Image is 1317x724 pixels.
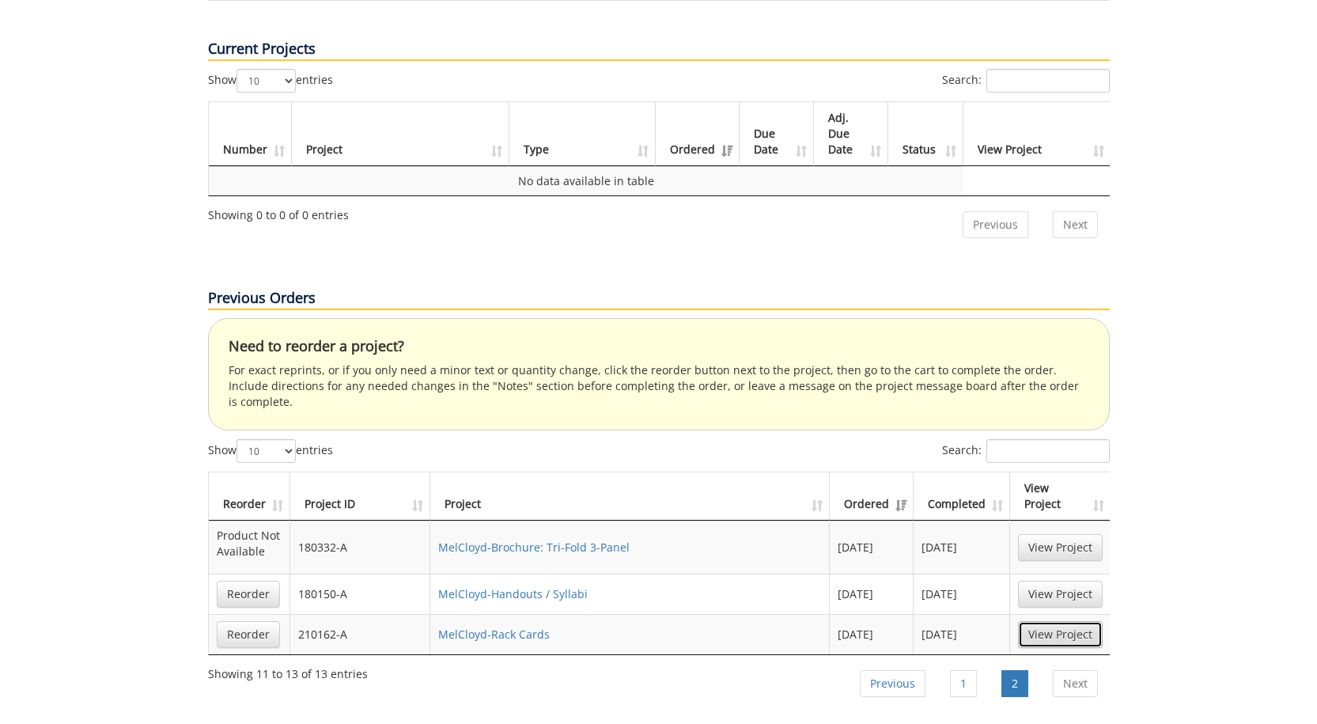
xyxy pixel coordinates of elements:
[1001,670,1028,697] a: 2
[986,69,1110,93] input: Search:
[209,102,292,166] th: Number: activate to sort column ascending
[656,102,740,166] th: Ordered: activate to sort column ascending
[950,670,977,697] a: 1
[830,472,914,521] th: Ordered: activate to sort column ascending
[237,69,296,93] select: Showentries
[208,660,368,682] div: Showing 11 to 13 of 13 entries
[830,614,914,654] td: [DATE]
[740,102,814,166] th: Due Date: activate to sort column ascending
[860,670,925,697] a: Previous
[914,521,1010,574] td: [DATE]
[942,69,1110,93] label: Search:
[438,627,550,642] a: MelCloyd-Rack Cards
[430,472,830,521] th: Project: activate to sort column ascending
[209,472,290,521] th: Reorder: activate to sort column ascending
[1053,670,1098,697] a: Next
[290,574,430,614] td: 180150-A
[292,102,510,166] th: Project: activate to sort column ascending
[208,69,333,93] label: Show entries
[229,362,1089,410] p: For exact reprints, or if you only need a minor text or quantity change, click the reorder button...
[914,614,1010,654] td: [DATE]
[1018,581,1103,608] a: View Project
[1018,534,1103,561] a: View Project
[217,528,282,559] p: Product Not Available
[438,586,588,601] a: MelCloyd-Handouts / Syllabi
[237,439,296,463] select: Showentries
[208,288,1110,310] p: Previous Orders
[963,211,1028,238] a: Previous
[208,201,349,223] div: Showing 0 to 0 of 0 entries
[830,574,914,614] td: [DATE]
[290,521,430,574] td: 180332-A
[914,472,1010,521] th: Completed: activate to sort column ascending
[217,581,280,608] a: Reorder
[509,102,656,166] th: Type: activate to sort column ascending
[290,614,430,654] td: 210162-A
[217,621,280,648] a: Reorder
[229,339,1089,354] h4: Need to reorder a project?
[830,521,914,574] td: [DATE]
[1053,211,1098,238] a: Next
[942,439,1110,463] label: Search:
[290,472,430,521] th: Project ID: activate to sort column ascending
[963,102,1110,166] th: View Project: activate to sort column ascending
[1010,472,1111,521] th: View Project: activate to sort column ascending
[209,166,964,195] td: No data available in table
[914,574,1010,614] td: [DATE]
[986,439,1110,463] input: Search:
[438,540,630,555] a: MelCloyd-Brochure: Tri-Fold 3-Panel
[814,102,888,166] th: Adj. Due Date: activate to sort column ascending
[1018,621,1103,648] a: View Project
[208,39,1110,61] p: Current Projects
[208,439,333,463] label: Show entries
[888,102,963,166] th: Status: activate to sort column ascending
